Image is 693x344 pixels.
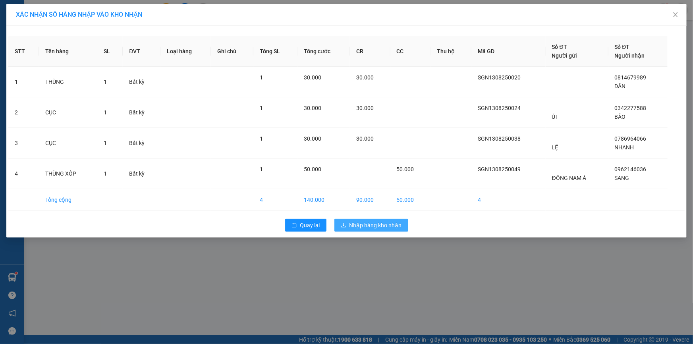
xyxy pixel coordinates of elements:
[8,36,39,67] th: STT
[664,4,687,26] button: Close
[39,97,97,128] td: CỤC
[6,50,47,60] div: 50.000
[6,51,18,59] span: CR :
[8,128,39,158] td: 3
[304,74,321,81] span: 30.000
[123,128,160,158] td: Bất kỳ
[300,221,320,230] span: Quay lại
[304,135,321,142] span: 30.000
[334,219,408,232] button: downloadNhập hàng kho nhận
[123,158,160,189] td: Bất kỳ
[350,189,390,211] td: 90.000
[471,36,546,67] th: Mã GD
[397,166,414,172] span: 50.000
[390,36,431,67] th: CC
[615,135,647,142] span: 0786964066
[478,105,521,111] span: SGN1308250024
[285,219,326,232] button: rollbackQuay lại
[552,175,586,181] span: ĐÔNG NAM Á
[160,36,211,67] th: Loại hàng
[260,166,263,172] span: 1
[104,109,107,116] span: 1
[260,135,263,142] span: 1
[52,7,71,15] span: Nhận:
[356,74,374,81] span: 30.000
[8,158,39,189] td: 4
[8,97,39,128] td: 2
[615,114,626,120] span: BẢO
[297,36,350,67] th: Tổng cước
[39,128,97,158] td: CỤC
[104,79,107,85] span: 1
[52,34,132,45] div: 0979550072
[356,105,374,111] span: 30.000
[260,74,263,81] span: 1
[123,97,160,128] td: Bất kỳ
[615,105,647,111] span: 0342277588
[390,189,431,211] td: 50.000
[39,36,97,67] th: Tên hàng
[356,135,374,142] span: 30.000
[341,222,346,229] span: download
[552,114,559,120] span: ÚT
[552,144,559,151] span: LỆ
[615,74,647,81] span: 0814679989
[350,36,390,67] th: CR
[478,135,521,142] span: SGN1308250038
[123,36,160,67] th: ĐVT
[39,189,97,211] td: Tổng cộng
[304,105,321,111] span: 30.000
[16,11,142,18] span: XÁC NHẬN SỐ HÀNG NHẬP VÀO KHO NHẬN
[615,166,647,172] span: 0962146036
[253,36,297,67] th: Tổng SL
[615,144,634,151] span: NHANH
[291,222,297,229] span: rollback
[123,67,160,97] td: Bất kỳ
[430,36,471,67] th: Thu hộ
[260,105,263,111] span: 1
[97,36,123,67] th: SL
[39,158,97,189] td: THÙNG XỐP
[552,44,567,50] span: Số ĐT
[297,189,350,211] td: 140.000
[349,221,402,230] span: Nhập hàng kho nhận
[471,189,546,211] td: 4
[304,166,321,172] span: 50.000
[52,25,132,34] div: LÂM
[615,52,645,59] span: Người nhận
[478,166,521,172] span: SGN1308250049
[552,52,577,59] span: Người gửi
[672,12,679,18] span: close
[7,8,19,16] span: Gửi:
[104,170,107,177] span: 1
[478,74,521,81] span: SGN1308250020
[615,175,629,181] span: SANG
[39,67,97,97] td: THÙNG
[104,140,107,146] span: 1
[615,83,626,89] span: DÂN
[615,44,630,50] span: Số ĐT
[7,7,46,26] div: Cầu Ngang
[8,67,39,97] td: 1
[253,189,297,211] td: 4
[52,7,132,25] div: [GEOGRAPHIC_DATA]
[211,36,253,67] th: Ghi chú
